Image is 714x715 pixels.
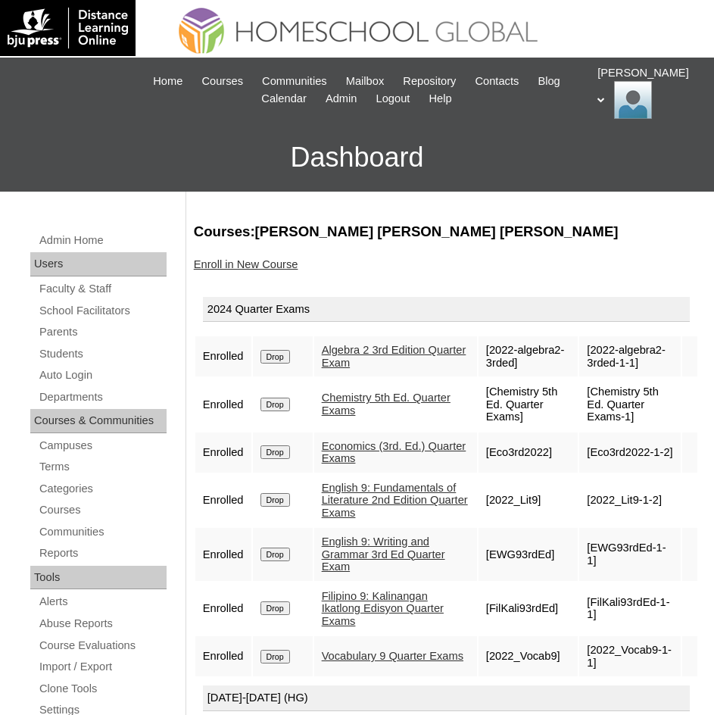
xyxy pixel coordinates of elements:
a: Admin [318,90,365,108]
a: Parents [38,323,167,342]
a: Mailbox [338,73,392,90]
input: Drop [260,350,290,364]
div: Tools [30,566,167,590]
td: [Eco3rd2022-1-2] [579,432,681,473]
a: Students [38,345,167,364]
span: Communities [262,73,327,90]
td: [2022_Lit9-1-2] [579,474,681,527]
span: Help [429,90,451,108]
td: Enrolled [195,474,251,527]
a: Courses [38,501,167,520]
a: Filipino 9: Kalinangan Ikatlong Edisyon Quarter Exams [322,590,444,627]
a: Reports [38,544,167,563]
td: [2022_Lit9] [479,474,578,527]
td: [2022_Vocab9-1-1] [579,636,681,676]
td: [Chemistry 5th Ed. Quarter Exams] [479,378,578,431]
input: Drop [260,650,290,663]
td: [2022-algebra2-3rded] [479,336,578,376]
input: Drop [260,548,290,561]
a: English 9: Writing and Grammar 3rd Ed Quarter Exam [322,535,445,573]
a: Import / Export [38,657,167,676]
input: Drop [260,601,290,615]
td: [FilKali93rdEd] [479,582,578,635]
h3: Courses:[PERSON_NAME] [PERSON_NAME] [PERSON_NAME] [194,222,699,242]
td: [2022_Vocab9] [479,636,578,676]
a: Home [145,73,190,90]
a: Repository [395,73,463,90]
a: Departments [38,388,167,407]
a: Algebra 2 3rd Edition Quarter Exam [322,344,466,369]
h3: Dashboard [8,123,706,192]
td: Enrolled [195,432,251,473]
div: Users [30,252,167,276]
a: Abuse Reports [38,614,167,633]
input: Drop [260,493,290,507]
a: Course Evaluations [38,636,167,655]
a: Campuses [38,436,167,455]
span: Logout [376,90,410,108]
a: Faculty & Staff [38,279,167,298]
a: Categories [38,479,167,498]
a: Blog [530,73,567,90]
div: [PERSON_NAME] [597,65,699,119]
td: [Eco3rd2022] [479,432,578,473]
div: 2024 Quarter Exams [203,297,690,323]
a: Courses [194,73,251,90]
img: Ariane Ebuen [614,81,652,119]
td: Enrolled [195,528,251,581]
a: Enroll in New Course [194,258,298,270]
span: Courses [201,73,243,90]
input: Drop [260,445,290,459]
span: Blog [538,73,560,90]
a: School Facilitators [38,301,167,320]
td: Enrolled [195,582,251,635]
td: [EWG93rdEd] [479,528,578,581]
span: Calendar [261,90,306,108]
a: Communities [254,73,335,90]
a: Chemistry 5th Ed. Quarter Exams [322,392,451,417]
a: Auto Login [38,366,167,385]
a: Admin Home [38,231,167,250]
span: Admin [326,90,357,108]
span: Repository [403,73,456,90]
a: Communities [38,523,167,542]
a: Logout [369,90,418,108]
img: logo-white.png [8,8,128,48]
td: [2022-algebra2-3rded-1-1] [579,336,681,376]
span: Mailbox [346,73,385,90]
td: [EWG93rdEd-1-1] [579,528,681,581]
td: [Chemistry 5th Ed. Quarter Exams-1] [579,378,681,431]
a: Contacts [467,73,526,90]
a: Terms [38,457,167,476]
span: Contacts [475,73,519,90]
a: Alerts [38,592,167,611]
a: Help [421,90,459,108]
div: Courses & Communities [30,409,167,433]
a: Clone Tools [38,679,167,698]
a: Calendar [254,90,313,108]
td: [FilKali93rdEd-1-1] [579,582,681,635]
input: Drop [260,398,290,411]
a: Vocabulary 9 Quarter Exams [322,650,463,662]
td: Enrolled [195,378,251,431]
div: [DATE]-[DATE] (HG) [203,685,690,711]
td: Enrolled [195,636,251,676]
span: Home [153,73,182,90]
a: English 9: Fundamentals of Literature 2nd Edition Quarter Exams [322,482,468,519]
a: Economics (3rd. Ed.) Quarter Exams [322,440,466,465]
td: Enrolled [195,336,251,376]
